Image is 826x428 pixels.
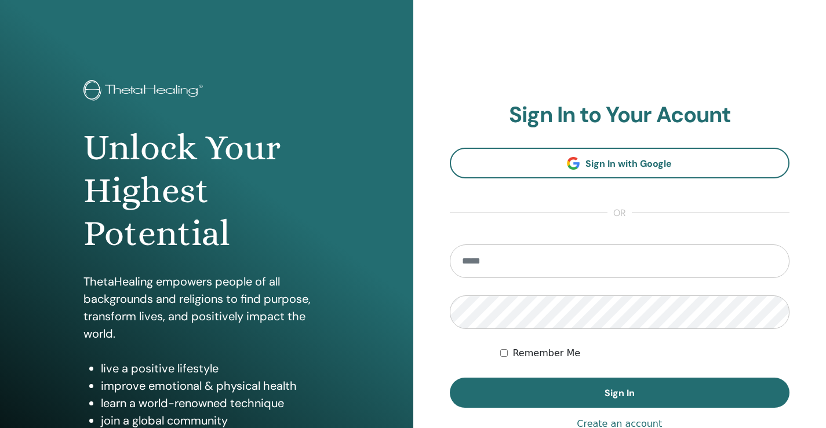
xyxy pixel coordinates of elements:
li: improve emotional & physical health [101,377,330,394]
button: Sign In [450,378,790,408]
div: Keep me authenticated indefinitely or until I manually logout [500,346,789,360]
span: Sign In [605,387,635,399]
label: Remember Me [512,346,580,360]
h2: Sign In to Your Acount [450,102,790,129]
a: Sign In with Google [450,148,790,178]
p: ThetaHealing empowers people of all backgrounds and religions to find purpose, transform lives, a... [83,273,330,342]
span: or [607,206,632,220]
li: live a positive lifestyle [101,360,330,377]
span: Sign In with Google [585,158,672,170]
li: learn a world-renowned technique [101,394,330,412]
h1: Unlock Your Highest Potential [83,126,330,255]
